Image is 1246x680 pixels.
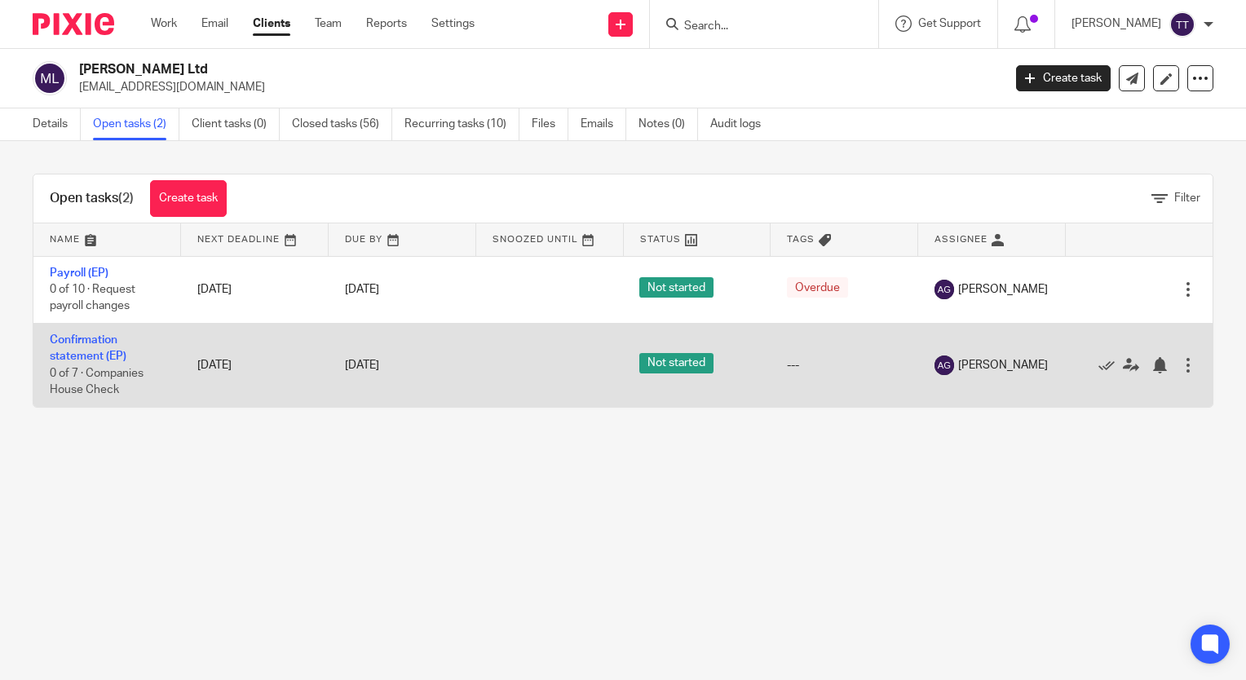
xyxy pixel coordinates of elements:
[192,108,280,140] a: Client tasks (0)
[431,15,475,32] a: Settings
[50,368,144,396] span: 0 of 7 · Companies House Check
[118,192,134,205] span: (2)
[1071,15,1161,32] p: [PERSON_NAME]
[638,108,698,140] a: Notes (0)
[50,334,126,362] a: Confirmation statement (EP)
[50,190,134,207] h1: Open tasks
[710,108,773,140] a: Audit logs
[639,353,714,373] span: Not started
[366,15,407,32] a: Reports
[581,108,626,140] a: Emails
[345,360,379,371] span: [DATE]
[181,323,329,406] td: [DATE]
[787,277,848,298] span: Overdue
[79,79,992,95] p: [EMAIL_ADDRESS][DOMAIN_NAME]
[1174,192,1200,204] span: Filter
[493,235,578,244] span: Snoozed Until
[79,61,809,78] h2: [PERSON_NAME] Ltd
[33,108,81,140] a: Details
[1016,65,1111,91] a: Create task
[934,355,954,375] img: svg%3E
[683,20,829,34] input: Search
[93,108,179,140] a: Open tasks (2)
[639,277,714,298] span: Not started
[50,267,108,279] a: Payroll (EP)
[958,357,1048,373] span: [PERSON_NAME]
[918,18,981,29] span: Get Support
[315,15,342,32] a: Team
[292,108,392,140] a: Closed tasks (56)
[1098,357,1123,373] a: Mark as done
[151,15,177,32] a: Work
[404,108,519,140] a: Recurring tasks (10)
[640,235,681,244] span: Status
[33,61,67,95] img: svg%3E
[958,281,1048,298] span: [PERSON_NAME]
[1169,11,1195,38] img: svg%3E
[33,13,114,35] img: Pixie
[50,284,135,312] span: 0 of 10 · Request payroll changes
[787,235,815,244] span: Tags
[787,357,902,373] div: ---
[345,284,379,295] span: [DATE]
[532,108,568,140] a: Files
[253,15,290,32] a: Clients
[181,256,329,323] td: [DATE]
[150,180,227,217] a: Create task
[934,280,954,299] img: svg%3E
[201,15,228,32] a: Email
